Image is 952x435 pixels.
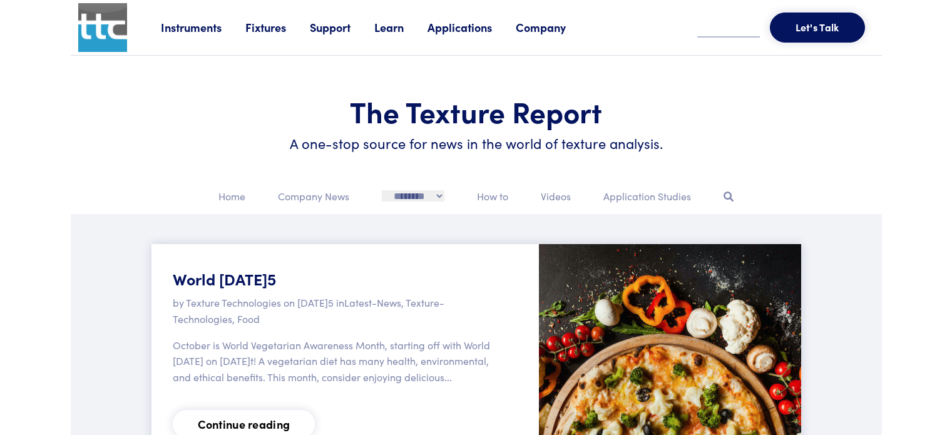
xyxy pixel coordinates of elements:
[516,19,590,35] a: Company
[770,13,865,43] button: Let's Talk
[541,188,571,205] p: Videos
[101,134,852,153] h6: A one-stop source for news in the world of texture analysis.
[161,19,245,35] a: Instruments
[603,188,691,205] p: Application Studies
[173,268,503,290] h5: World [DATE]5
[101,93,852,130] h1: The Texture Report
[278,188,349,205] p: Company News
[374,19,427,35] a: Learn
[477,188,508,205] p: How to
[245,19,310,35] a: Fixtures
[173,295,503,327] p: by Texture Technologies on [DATE]5 in
[78,3,127,52] img: ttc_logo_1x1_v1.0.png
[173,337,503,386] p: October is World Vegetarian Awareness Month, starting off with World [DATE] on [DATE]t! A vegetar...
[427,19,516,35] a: Applications
[310,19,374,35] a: Support
[218,188,245,205] p: Home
